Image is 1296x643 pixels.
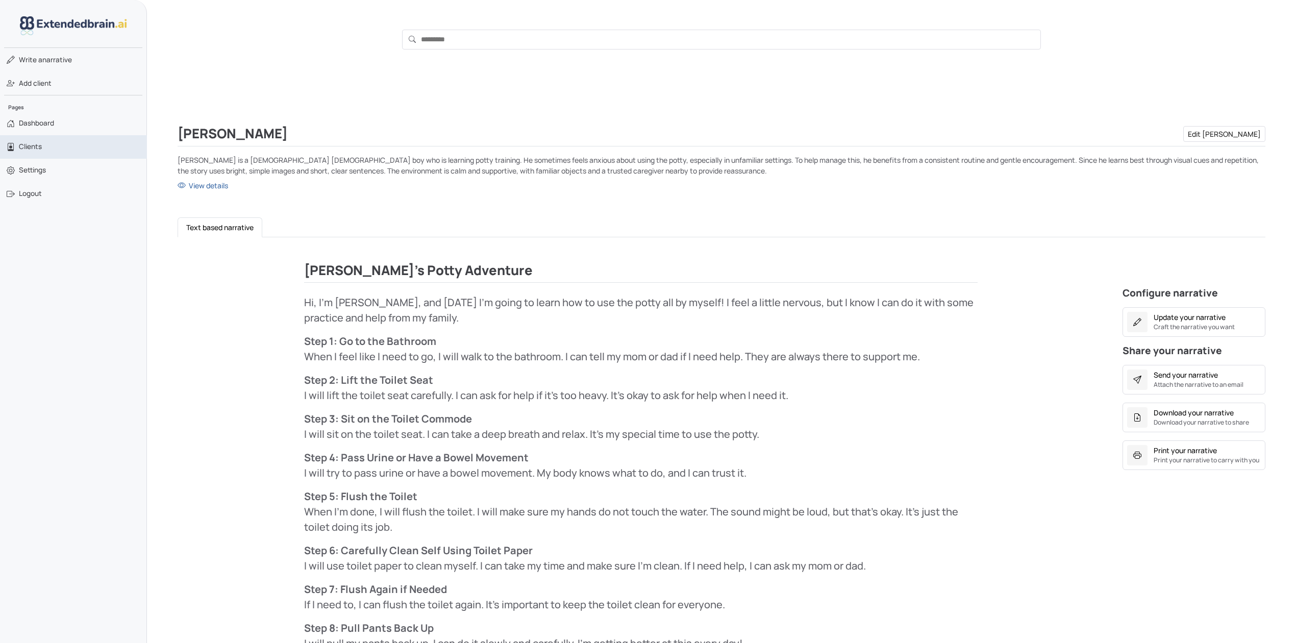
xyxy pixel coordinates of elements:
[304,412,472,426] strong: Step 3: Sit on the Toilet Commode
[178,155,1265,176] p: [PERSON_NAME] is a [DEMOGRAPHIC_DATA] [DEMOGRAPHIC_DATA] boy who is learning potty training. He s...
[178,217,262,237] button: Text based narrative
[19,141,42,152] span: Clients
[304,543,978,574] p: I will use toilet paper to clean myself. I can take my time and make sure I'm clean. If I need he...
[304,489,417,503] strong: Step 5: Flush the Toilet
[304,582,447,596] strong: Step 7: Flush Again if Needed
[19,78,52,88] span: Add client
[304,263,978,283] h2: [PERSON_NAME]'s Potty Adventure
[1154,323,1235,332] small: Craft the narrative you want
[304,582,978,612] p: If I need to, I can flush the toilet again. It's important to keep the toilet clean for everyone.
[1154,456,1259,465] small: Print your narrative to carry with you
[178,180,1265,191] a: View details
[304,334,436,348] strong: Step 1: Go to the Bathroom
[19,55,72,65] span: narrative
[304,543,533,557] strong: Step 6: Carefully Clean Self Using Toilet Paper
[19,118,54,128] span: Dashboard
[19,188,42,199] span: Logout
[304,334,978,364] p: When I feel like I need to go, I will walk to the bathroom. I can tell my mom or dad if I need he...
[304,295,978,326] p: Hi, I'm [PERSON_NAME], and [DATE] I'm going to learn how to use the potty all by myself! I feel a...
[19,55,42,64] span: Write a
[1123,345,1265,361] h4: Share your narrative
[178,126,1265,142] div: [PERSON_NAME]
[1154,380,1243,389] small: Attach the narrative to an email
[304,451,529,464] strong: Step 4: Pass Urine or Have a Bowel Movement
[1123,307,1265,337] button: Update your narrativeCraft the narrative you want
[20,16,127,35] img: logo
[1154,445,1217,456] div: Print your narrative
[1154,369,1218,380] div: Send your narrative
[1123,365,1265,394] button: Send your narrativeAttach the narrative to an email
[304,489,978,535] p: When I'm done, I will flush the toilet. I will make sure my hands do not touch the water. The sou...
[19,165,46,175] span: Settings
[1154,407,1234,418] div: Download your narrative
[1123,403,1265,432] button: Download your narrativeDownload your narrative to share
[304,621,434,635] strong: Step 8: Pull Pants Back Up
[1154,418,1249,427] small: Download your narrative to share
[1183,126,1265,142] a: Edit [PERSON_NAME]
[304,411,978,442] p: I will sit on the toilet seat. I can take a deep breath and relax. It's my special time to use th...
[304,450,978,481] p: I will try to pass urine or have a bowel movement. My body knows what to do, and I can trust it.
[1154,312,1226,323] div: Update your narrative
[1123,287,1265,303] h4: Configure narrative
[304,373,978,403] p: I will lift the toilet seat carefully. I can ask for help if it's too heavy. It's okay to ask for...
[304,373,433,387] strong: Step 2: Lift the Toilet Seat
[1123,440,1265,470] button: Print your narrativePrint your narrative to carry with you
